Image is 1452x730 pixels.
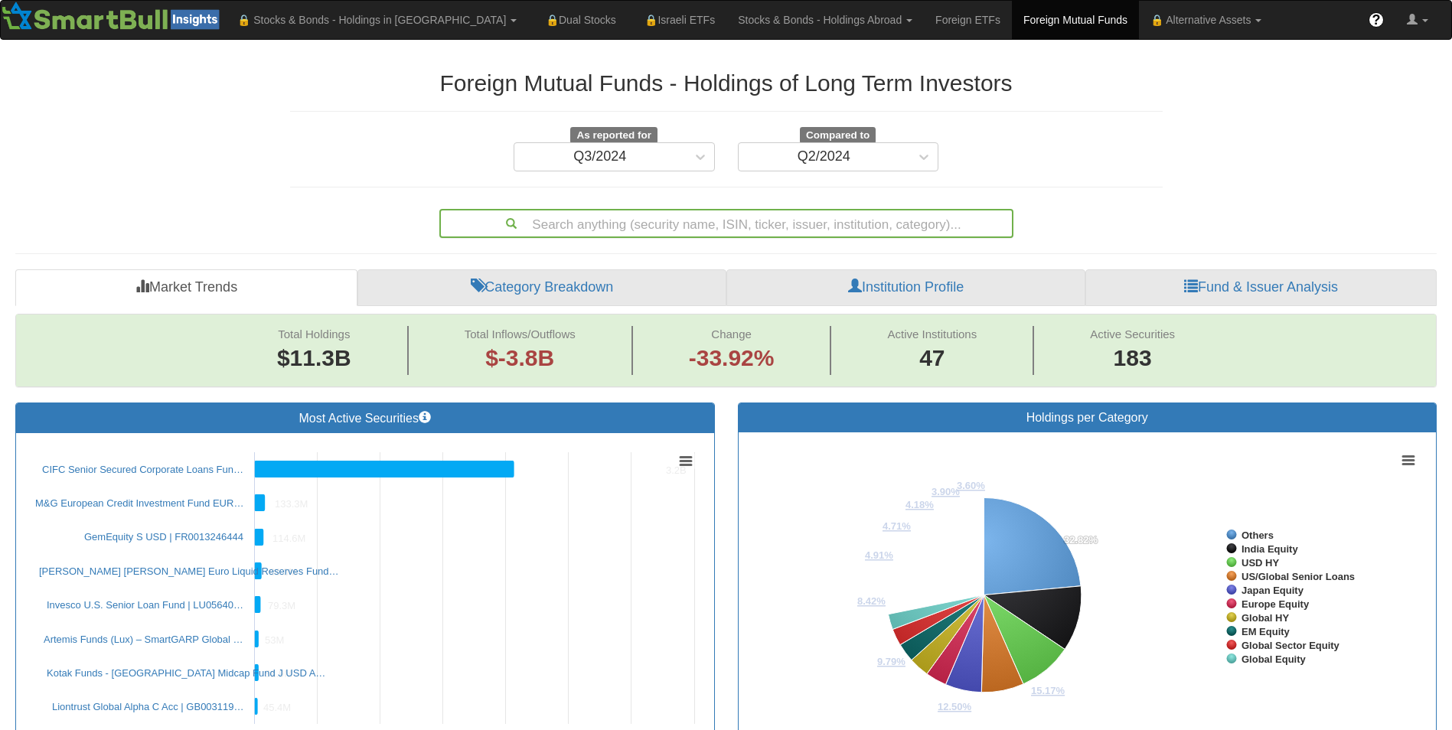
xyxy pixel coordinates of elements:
tspan: 15.17% [1031,685,1065,696]
tspan: 12.50% [938,701,972,712]
tspan: 4.91% [865,549,893,561]
tspan: 8.42% [857,595,886,607]
div: Q2/2024 [798,149,850,165]
a: 🔒 Stocks & Bonds - Holdings in [GEOGRAPHIC_DATA] [226,1,528,39]
div: Search anything (security name, ISIN, ticker, issuer, institution, category)... [441,210,1012,236]
a: Invesco U.S. Senior Loan Fund | LU05640… [47,599,243,611]
tspan: US/Global Senior Loans [1242,571,1355,582]
tspan: 3.2B [666,464,687,476]
tspan: 4.18% [905,499,934,510]
h3: Holdings per Category [750,411,1425,425]
tspan: 3.60% [957,480,985,491]
a: Stocks & Bonds - Holdings Abroad [726,1,924,39]
tspan: 133.3M [275,498,308,510]
a: Category Breakdown [357,269,726,306]
tspan: 9.79% [877,656,905,667]
tspan: 79.3M [268,600,295,611]
tspan: Europe Equity [1242,598,1310,610]
tspan: USD HY [1242,557,1279,569]
a: Kotak Funds - [GEOGRAPHIC_DATA] Midcap Fund J USD A… [47,667,325,679]
a: Market Trends [15,269,357,306]
tspan: Others [1242,530,1274,541]
a: Liontrust Global Alpha C Acc | GB003119… [52,701,244,712]
a: Institution Profile [726,269,1085,306]
h3: Most Active Securities [28,411,703,425]
tspan: Global Sector Equity [1242,640,1340,651]
a: Fund & Issuer Analysis [1085,269,1437,306]
span: Total Inflows/Outflows [465,328,576,341]
a: ? [1357,1,1395,39]
a: 🔒 Alternative Assets [1139,1,1273,39]
tspan: EM Equity [1242,626,1290,637]
h2: Foreign Mutual Funds - Holdings of Long Term Investors [290,70,1163,96]
span: As reported for [570,127,657,144]
span: Active Securities [1090,328,1175,341]
span: $-3.8B [485,345,554,370]
a: Foreign Mutual Funds [1012,1,1139,39]
a: M&G European Credit Investment Fund EUR… [35,497,243,509]
tspan: 53M [265,634,284,646]
tspan: 32.82% [1064,534,1098,546]
div: Q3/2024 [573,149,626,165]
tspan: Japan Equity [1242,585,1304,596]
a: Foreign ETFs [924,1,1012,39]
a: CIFC Senior Secured Corporate Loans Fun… [42,464,243,475]
span: -33.92% [689,342,775,375]
span: $11.3B [277,345,351,370]
tspan: India Equity [1242,543,1298,555]
span: Change [711,328,752,341]
tspan: Global Equity [1242,653,1307,665]
a: GemEquity S USD | FR0013246444 [84,531,243,543]
tspan: 45.4M [263,702,291,713]
img: Smartbull [1,1,226,31]
span: Active Institutions [887,328,977,341]
span: 47 [887,342,977,375]
a: 🔒Dual Stocks [528,1,627,39]
tspan: Global HY [1242,612,1289,624]
tspan: 4.71% [883,520,911,532]
tspan: 3.90% [932,486,960,497]
span: 183 [1090,342,1175,375]
tspan: 114.6M [272,533,305,544]
a: 🔒Israeli ETFs [628,1,726,39]
span: ? [1372,12,1381,28]
a: [PERSON_NAME] [PERSON_NAME] Euro Liquid Reserves Fund… [39,565,339,577]
span: Total Holdings [278,328,350,341]
a: Artemis Funds (Lux) – SmartGARP Global … [44,634,243,645]
span: Compared to [800,127,876,144]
